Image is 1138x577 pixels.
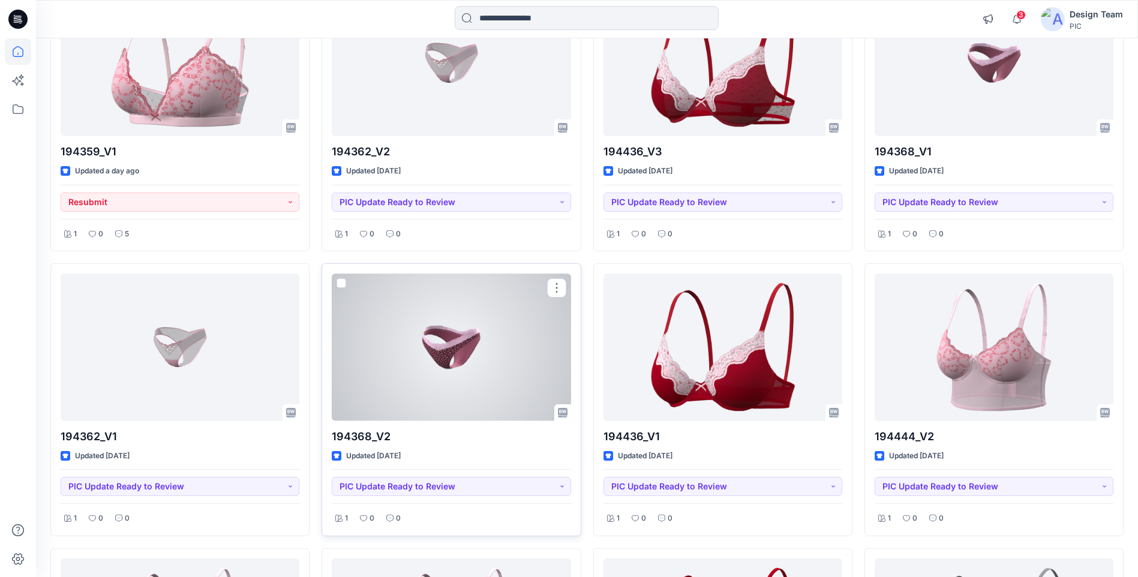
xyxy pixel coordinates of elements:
p: 1 [888,228,891,241]
p: 194436_V1 [603,428,842,445]
p: 194359_V1 [61,143,299,160]
p: 0 [396,228,401,241]
a: 194444_V2 [875,274,1113,420]
p: 0 [125,512,130,525]
a: 194362_V1 [61,274,299,420]
p: 194436_V3 [603,143,842,160]
span: 3 [1016,10,1026,20]
p: Updated [DATE] [346,165,401,178]
p: Updated [DATE] [75,450,130,462]
p: Updated [DATE] [618,165,672,178]
p: 1 [345,512,348,525]
p: 1 [617,228,620,241]
p: 0 [641,228,646,241]
div: PIC [1070,22,1123,31]
p: 0 [370,228,374,241]
p: 194362_V2 [332,143,570,160]
img: avatar [1041,7,1065,31]
p: 0 [641,512,646,525]
p: 0 [912,512,917,525]
p: 194362_V1 [61,428,299,445]
p: 0 [396,512,401,525]
p: 1 [74,512,77,525]
p: 1 [74,228,77,241]
div: Design Team [1070,7,1123,22]
p: 5 [125,228,129,241]
p: Updated [DATE] [346,450,401,462]
p: 0 [98,228,103,241]
p: 0 [939,512,944,525]
p: Updated [DATE] [618,450,672,462]
p: 0 [939,228,944,241]
p: Updated a day ago [75,165,139,178]
p: 1 [888,512,891,525]
p: 194444_V2 [875,428,1113,445]
p: Updated [DATE] [889,450,944,462]
p: 194368_V1 [875,143,1113,160]
p: 0 [668,512,672,525]
a: 194368_V2 [332,274,570,420]
p: Updated [DATE] [889,165,944,178]
p: 0 [668,228,672,241]
p: 1 [345,228,348,241]
p: 1 [617,512,620,525]
p: 0 [98,512,103,525]
p: 0 [912,228,917,241]
p: 0 [370,512,374,525]
a: 194436_V1 [603,274,842,420]
p: 194368_V2 [332,428,570,445]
